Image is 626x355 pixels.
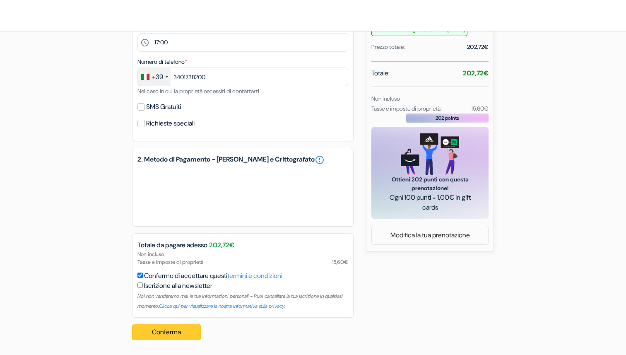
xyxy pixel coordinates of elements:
small: Noi non venderemo mai le tue informazioni personali - Puoi cancellare la tua iscrizione in qualsi... [137,293,343,309]
small: Tasse e imposte di proprietà: [371,105,442,112]
div: 202,72€ [467,43,489,51]
label: SMS Gratuiti [146,101,181,113]
span: Totale da pagare adesso [137,240,207,250]
small: Nel caso in cui la proprietà necessiti di contattarti [137,87,259,95]
div: +39 [152,72,163,82]
div: Non incluso Tasse e imposte di proprietà [132,250,353,266]
img: gift_card_hero_new.png [401,133,459,175]
small: Non incluso [371,95,400,102]
a: Clicca qui per visualizzare la nostra informativa sulla privacy. [159,303,285,309]
label: Confermo di accettare questi [144,271,282,281]
span: Ottieni 202 punti con questa prenotazione! [381,175,479,193]
img: OstelliDellaGioventu.com [10,8,113,23]
label: Iscrizione alla newsletter [144,281,212,291]
small: 15,60€ [471,105,489,112]
span: Totale: [371,68,390,78]
div: Italy (Italia): +39 [138,68,171,86]
button: Conferma [132,324,201,340]
iframe: Casella di inserimento pagamento sicuro con carta [136,167,350,221]
span: 202,72€ [209,240,234,250]
span: 15,60€ [332,258,348,266]
h5: 2. Metodo di Pagamento - [PERSON_NAME] e Crittografato [137,155,348,165]
input: 312 345 6789 [137,68,348,86]
label: Numero di telefono [137,58,187,66]
label: Richieste speciali [146,118,195,129]
span: 202 points [436,114,459,122]
a: Modifica la tua prenotazione [372,227,488,243]
a: termini e condizioni [227,271,282,280]
div: Prezzo totale: [371,43,405,51]
span: Ogni 100 punti = 1,00€ in gift cards [381,193,479,213]
strong: 202,72€ [463,69,489,77]
a: error_outline [315,155,325,165]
